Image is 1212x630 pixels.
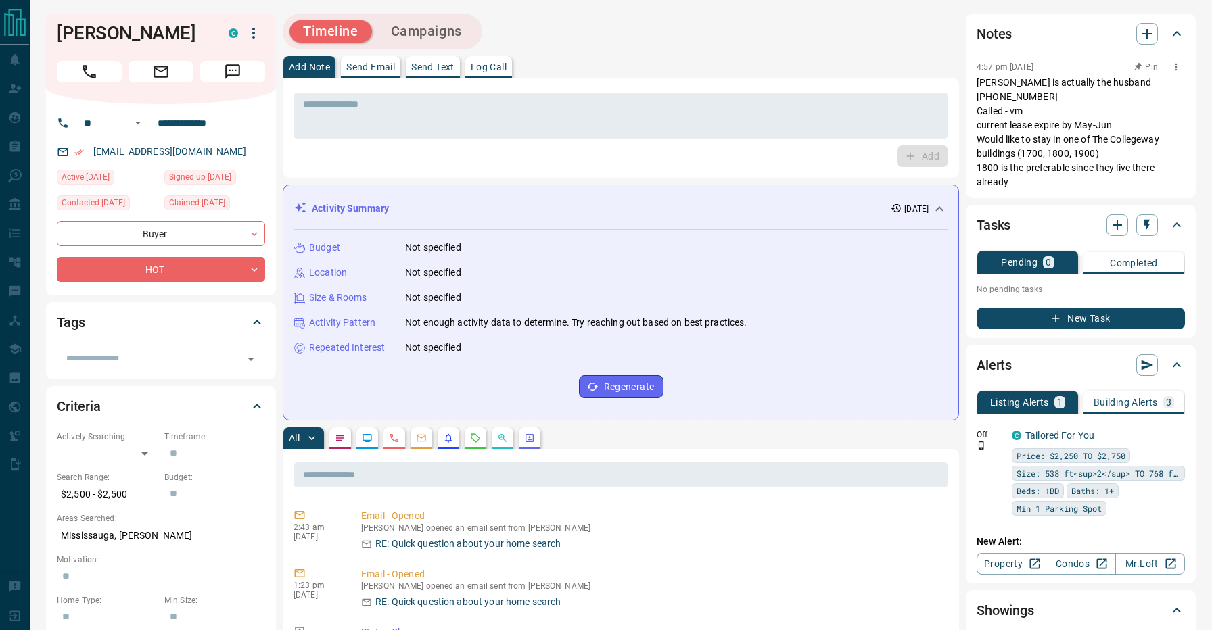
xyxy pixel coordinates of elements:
[62,196,125,210] span: Contacted [DATE]
[470,433,481,443] svg: Requests
[977,62,1034,72] p: 4:57 pm [DATE]
[1046,258,1051,267] p: 0
[361,509,943,523] p: Email - Opened
[416,433,427,443] svg: Emails
[164,431,265,443] p: Timeframe:
[1094,397,1158,407] p: Building Alerts
[405,316,747,330] p: Not enough activity data to determine. Try reaching out based on best practices.
[411,62,454,72] p: Send Text
[294,581,341,590] p: 1:23 pm
[405,266,461,280] p: Not specified
[361,581,943,591] p: [PERSON_NAME] opened an email sent from [PERSON_NAME]
[977,429,1004,441] p: Off
[977,23,1012,45] h2: Notes
[289,62,330,72] p: Add Note
[977,279,1185,299] p: No pending tasks
[977,354,1012,376] h2: Alerts
[309,291,367,305] p: Size & Rooms
[309,266,347,280] p: Location
[335,433,346,443] svg: Notes
[57,395,101,417] h2: Criteria
[294,523,341,532] p: 2:43 am
[977,441,986,450] svg: Push Notification Only
[977,349,1185,381] div: Alerts
[164,170,265,189] div: Wed Jan 31 2024
[57,554,265,566] p: Motivation:
[1166,397,1171,407] p: 3
[977,76,1185,189] p: [PERSON_NAME] is actually the husband [PHONE_NUMBER] Called - vm current lease expire by May-Jun ...
[977,209,1185,241] div: Tasks
[241,349,260,368] button: Open
[93,146,246,157] a: [EMAIL_ADDRESS][DOMAIN_NAME]
[57,594,158,606] p: Home Type:
[57,512,265,525] p: Areas Searched:
[164,195,265,214] div: Sun Jun 22 2025
[375,595,561,609] p: RE: Quick question about your home search
[990,397,1049,407] p: Listing Alerts
[1110,258,1158,268] p: Completed
[361,567,943,581] p: Email - Opened
[977,18,1185,50] div: Notes
[1071,484,1114,498] span: Baths: 1+
[294,196,948,221] div: Activity Summary[DATE]
[977,308,1185,329] button: New Task
[289,433,300,443] p: All
[57,22,208,44] h1: [PERSON_NAME]
[169,170,231,184] span: Signed up [DATE]
[74,147,84,157] svg: Email Verified
[309,241,340,255] p: Budget
[1017,466,1180,480] span: Size: 538 ft<sup>2</sup> TO 768 ft<sup>2</sup>
[346,62,395,72] p: Send Email
[229,28,238,38] div: condos.ca
[497,433,508,443] svg: Opportunities
[977,600,1034,621] h2: Showings
[1012,431,1021,440] div: condos.ca
[377,20,475,43] button: Campaigns
[977,214,1010,236] h2: Tasks
[1025,430,1094,441] a: Tailored For You
[471,62,507,72] p: Log Call
[443,433,454,443] svg: Listing Alerts
[164,594,265,606] p: Min Size:
[289,20,372,43] button: Timeline
[1127,61,1166,73] button: Pin
[130,115,146,131] button: Open
[579,375,663,398] button: Regenerate
[1115,553,1185,575] a: Mr.Loft
[57,471,158,483] p: Search Range:
[375,537,561,551] p: RE: Quick question about your home search
[1046,553,1115,575] a: Condos
[57,390,265,422] div: Criteria
[405,291,461,305] p: Not specified
[405,241,461,255] p: Not specified
[57,431,158,443] p: Actively Searching:
[57,221,265,246] div: Buyer
[129,61,193,82] span: Email
[977,535,1185,549] p: New Alert:
[169,196,225,210] span: Claimed [DATE]
[389,433,400,443] svg: Calls
[1057,397,1063,407] p: 1
[200,61,265,82] span: Message
[309,316,375,330] p: Activity Pattern
[1017,484,1059,498] span: Beds: 1BD
[57,525,265,547] p: Mississauga, [PERSON_NAME]
[57,61,122,82] span: Call
[164,471,265,483] p: Budget:
[309,341,385,355] p: Repeated Interest
[524,433,535,443] svg: Agent Actions
[57,312,85,333] h2: Tags
[62,170,110,184] span: Active [DATE]
[405,341,461,355] p: Not specified
[312,201,389,216] p: Activity Summary
[904,203,929,215] p: [DATE]
[294,590,341,600] p: [DATE]
[361,523,943,533] p: [PERSON_NAME] opened an email sent from [PERSON_NAME]
[1017,502,1102,515] span: Min 1 Parking Spot
[977,594,1185,627] div: Showings
[1001,258,1038,267] p: Pending
[977,553,1046,575] a: Property
[57,170,158,189] div: Sat Jun 21 2025
[57,195,158,214] div: Sun Jun 22 2025
[57,257,265,282] div: HOT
